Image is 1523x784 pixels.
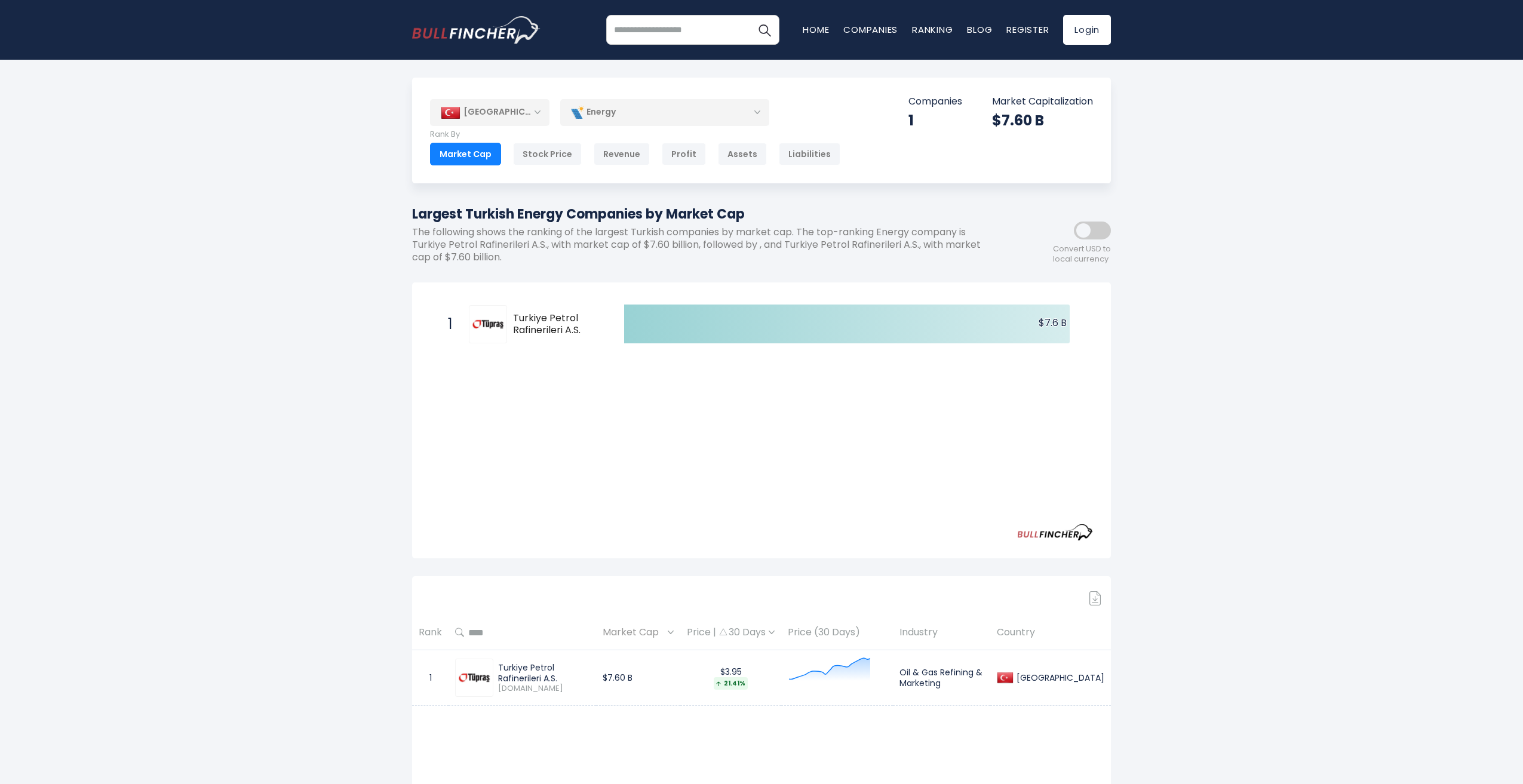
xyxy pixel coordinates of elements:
[1039,316,1067,330] text: $7.6 B
[412,615,449,650] th: Rank
[412,16,541,44] a: Go to homepage
[603,623,665,642] span: Market Cap
[412,650,449,706] td: 1
[893,650,990,706] td: Oil & Gas Refining & Marketing
[560,99,769,126] div: Energy
[1014,672,1104,683] div: [GEOGRAPHIC_DATA]
[412,204,1003,224] h1: Largest Turkish Energy Companies by Market Cap
[498,684,589,694] span: [DOMAIN_NAME]
[967,23,992,36] a: Blog
[1006,23,1049,36] a: Register
[992,111,1093,130] div: $7.60 B
[412,16,541,44] img: bullfincher logo
[513,312,603,337] span: Turkiye Petrol Rafinerileri A.S.
[714,677,748,690] div: 21.41%
[471,307,505,342] img: Turkiye Petrol Rafinerileri A.S.
[430,130,840,140] p: Rank By
[457,660,492,695] img: TUPRS.IS.png
[1053,244,1111,265] span: Convert USD to local currency
[893,615,990,650] th: Industry
[596,650,680,706] td: $7.60 B
[908,111,962,130] div: 1
[1063,15,1111,45] a: Login
[442,314,454,334] span: 1
[718,143,767,165] div: Assets
[912,23,953,36] a: Ranking
[430,99,549,125] div: [GEOGRAPHIC_DATA]
[513,143,582,165] div: Stock Price
[781,615,893,650] th: Price (30 Days)
[498,662,589,684] div: Turkiye Petrol Rafinerileri A.S.
[992,96,1093,108] p: Market Capitalization
[908,96,962,108] p: Companies
[803,23,829,36] a: Home
[843,23,898,36] a: Companies
[779,143,840,165] div: Liabilities
[430,143,501,165] div: Market Cap
[750,15,779,45] button: Search
[594,143,650,165] div: Revenue
[412,226,1003,263] p: The following shows the ranking of the largest Turkish companies by market cap. The top-ranking E...
[662,143,706,165] div: Profit
[687,626,775,639] div: Price | 30 Days
[687,666,775,690] div: $3.95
